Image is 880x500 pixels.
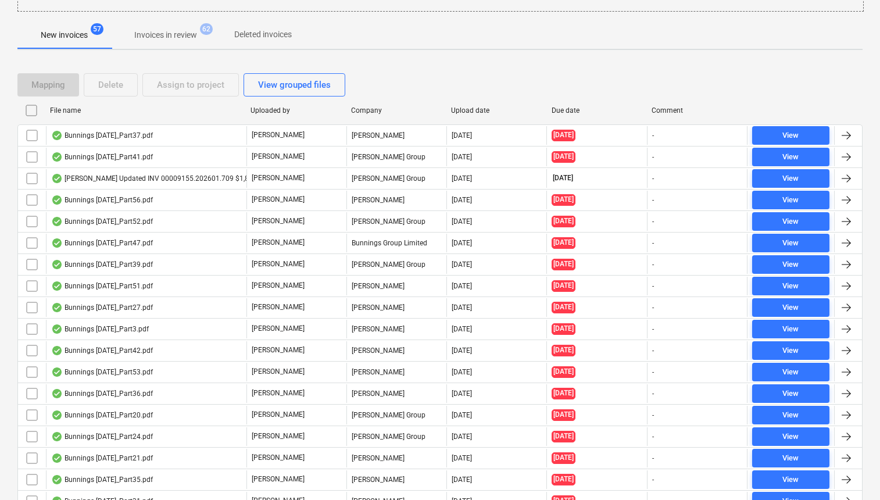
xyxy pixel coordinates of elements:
[51,410,153,420] div: Bunnings [DATE]_Part20.pdf
[41,29,88,41] p: New invoices
[752,126,829,145] button: View
[346,298,446,317] div: [PERSON_NAME]
[782,430,799,444] div: View
[452,153,472,161] div: [DATE]
[552,302,575,313] span: [DATE]
[252,474,305,484] p: [PERSON_NAME]
[652,153,654,161] div: -
[752,320,829,338] button: View
[252,259,305,269] p: [PERSON_NAME]
[652,260,654,269] div: -
[552,130,575,141] span: [DATE]
[346,212,446,231] div: [PERSON_NAME] Group
[782,301,799,315] div: View
[346,406,446,424] div: [PERSON_NAME] Group
[346,363,446,381] div: [PERSON_NAME]
[51,174,63,183] div: OCR finished
[752,191,829,209] button: View
[782,280,799,293] div: View
[452,303,472,312] div: [DATE]
[552,409,575,420] span: [DATE]
[652,106,743,115] div: Comment
[652,347,654,355] div: -
[51,217,63,226] div: OCR finished
[51,432,153,441] div: Bunnings [DATE]_Part24.pdf
[552,345,575,356] span: [DATE]
[51,238,153,248] div: Bunnings [DATE]_Part47.pdf
[51,453,153,463] div: Bunnings [DATE]_Part21.pdf
[752,384,829,403] button: View
[51,475,63,484] div: OCR finished
[346,427,446,446] div: [PERSON_NAME] Group
[782,344,799,358] div: View
[752,427,829,446] button: View
[552,173,574,183] span: [DATE]
[51,475,153,484] div: Bunnings [DATE]_Part35.pdf
[51,432,63,441] div: OCR finished
[782,387,799,401] div: View
[346,191,446,209] div: [PERSON_NAME]
[652,196,654,204] div: -
[51,174,279,183] div: [PERSON_NAME] Updated INV 00009155.202601.709 $1,817.75.pdf
[652,282,654,290] div: -
[752,255,829,274] button: View
[51,303,63,312] div: OCR finished
[252,173,305,183] p: [PERSON_NAME]
[652,217,654,226] div: -
[782,215,799,228] div: View
[652,454,654,462] div: -
[552,280,575,291] span: [DATE]
[782,323,799,336] div: View
[782,409,799,422] div: View
[51,410,63,420] div: OCR finished
[752,277,829,295] button: View
[346,320,446,338] div: [PERSON_NAME]
[782,366,799,379] div: View
[51,152,153,162] div: Bunnings [DATE]_Part41.pdf
[782,194,799,207] div: View
[51,346,153,355] div: Bunnings [DATE]_Part42.pdf
[51,217,153,226] div: Bunnings [DATE]_Part52.pdf
[552,366,575,377] span: [DATE]
[452,433,472,441] div: [DATE]
[346,148,446,166] div: [PERSON_NAME] Group
[346,255,446,274] div: [PERSON_NAME] Group
[752,169,829,188] button: View
[752,234,829,252] button: View
[452,347,472,355] div: [DATE]
[51,389,63,398] div: OCR finished
[552,452,575,463] span: [DATE]
[51,324,149,334] div: Bunnings [DATE]_Part3.pdf
[51,367,63,377] div: OCR finished
[452,196,472,204] div: [DATE]
[346,234,446,252] div: Bunnings Group Limited
[252,345,305,355] p: [PERSON_NAME]
[452,282,472,290] div: [DATE]
[782,129,799,142] div: View
[51,324,63,334] div: OCR finished
[346,470,446,489] div: [PERSON_NAME]
[782,172,799,185] div: View
[652,433,654,441] div: -
[822,444,880,500] iframe: Chat Widget
[652,390,654,398] div: -
[252,410,305,420] p: [PERSON_NAME]
[252,302,305,312] p: [PERSON_NAME]
[252,388,305,398] p: [PERSON_NAME]
[552,106,643,115] div: Due date
[452,476,472,484] div: [DATE]
[652,368,654,376] div: -
[51,131,153,140] div: Bunnings [DATE]_Part37.pdf
[346,277,446,295] div: [PERSON_NAME]
[51,152,63,162] div: OCR finished
[251,106,342,115] div: Uploaded by
[452,239,472,247] div: [DATE]
[50,106,241,115] div: File name
[452,368,472,376] div: [DATE]
[51,131,63,140] div: OCR finished
[346,126,446,145] div: [PERSON_NAME]
[452,390,472,398] div: [DATE]
[351,106,442,115] div: Company
[452,131,472,140] div: [DATE]
[51,260,63,269] div: OCR finished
